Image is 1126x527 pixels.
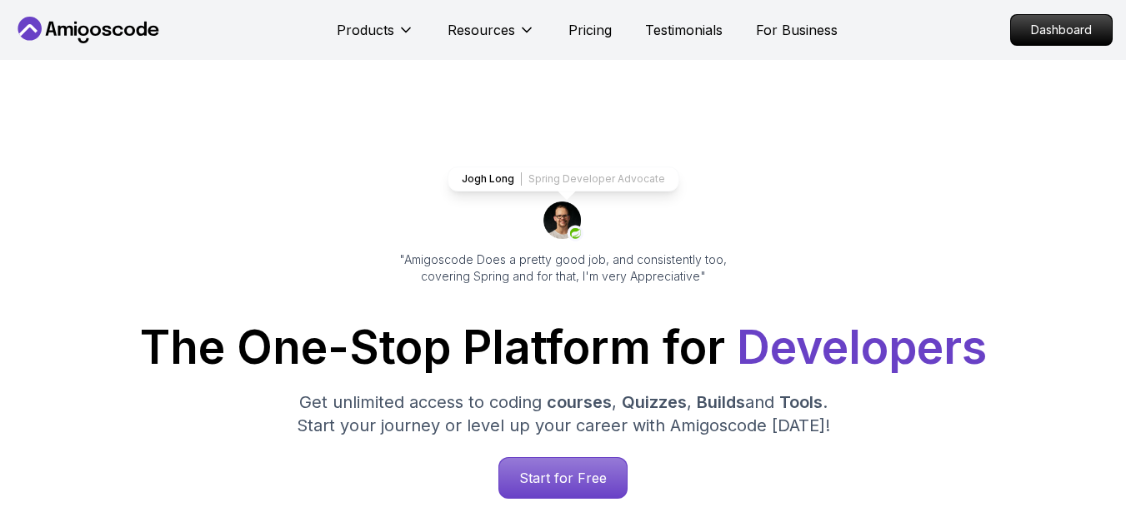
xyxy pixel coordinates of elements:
p: Products [337,20,394,40]
button: Products [337,20,414,53]
p: Get unlimited access to coding , , and . Start your journey or level up your career with Amigosco... [283,390,843,437]
p: Jogh Long [462,172,514,186]
p: Spring Developer Advocate [528,172,665,186]
a: Pricing [568,20,612,40]
button: Resources [448,20,535,53]
a: Testimonials [645,20,723,40]
span: Builds [697,392,745,412]
a: For Business [756,20,838,40]
span: courses [547,392,612,412]
a: Start for Free [498,457,628,499]
img: josh long [543,201,583,241]
span: Tools [779,392,823,412]
p: Resources [448,20,515,40]
p: "Amigoscode Does a pretty good job, and consistently too, covering Spring and for that, I'm very ... [377,251,750,285]
h1: The One-Stop Platform for [13,325,1113,370]
span: Quizzes [622,392,687,412]
p: Start for Free [499,458,627,498]
span: Developers [737,320,987,375]
p: Dashboard [1011,15,1112,45]
a: Dashboard [1010,14,1113,46]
